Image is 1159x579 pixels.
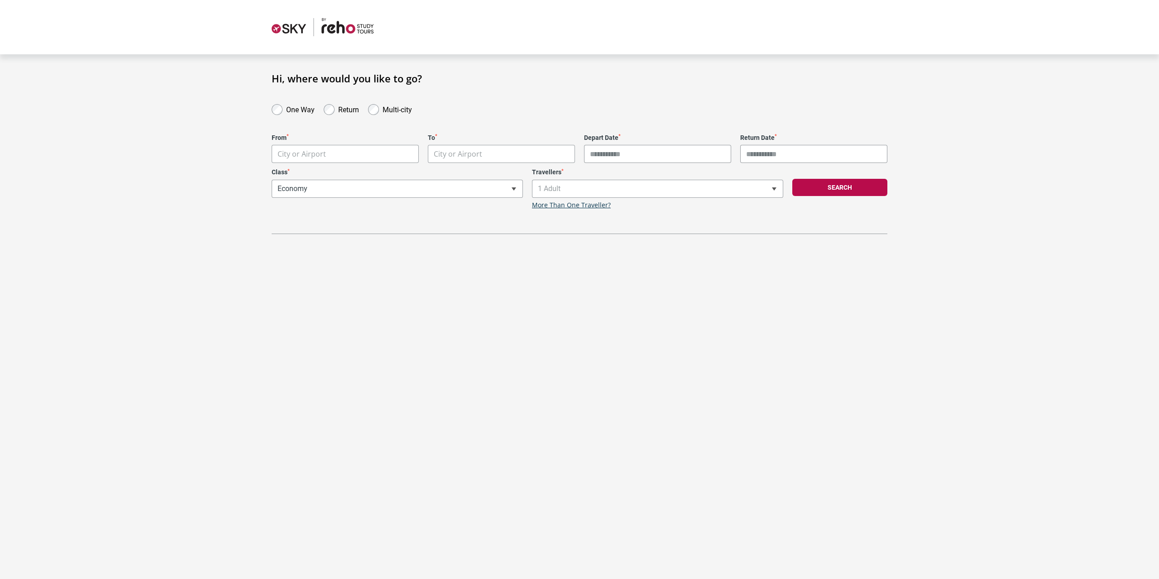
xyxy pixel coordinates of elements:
[740,134,887,142] label: Return Date
[272,168,523,176] label: Class
[272,134,419,142] label: From
[286,103,315,114] label: One Way
[428,134,575,142] label: To
[272,145,419,163] span: City or Airport
[278,149,326,159] span: City or Airport
[532,168,783,176] label: Travellers
[792,179,887,196] button: Search
[383,103,412,114] label: Multi-city
[272,72,887,84] h1: Hi, where would you like to go?
[272,145,418,163] span: City or Airport
[428,145,575,163] span: City or Airport
[272,180,522,197] span: Economy
[272,180,523,198] span: Economy
[584,134,731,142] label: Depart Date
[532,180,783,198] span: 1 Adult
[338,103,359,114] label: Return
[434,149,482,159] span: City or Airport
[428,145,575,163] span: City or Airport
[532,201,611,209] a: More Than One Traveller?
[532,180,783,197] span: 1 Adult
